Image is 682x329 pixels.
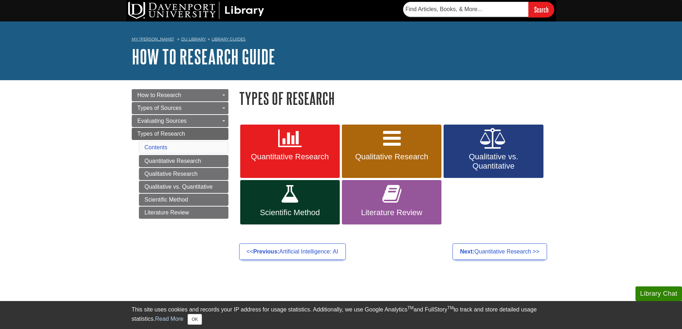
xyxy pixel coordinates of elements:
[448,305,454,310] sup: TM
[188,314,202,325] button: Close
[137,105,182,111] span: Types of Sources
[347,152,436,161] span: Qualitative Research
[139,207,228,219] a: Literature Review
[137,92,182,98] span: How to Research
[239,243,346,260] a: <<Previous:Artificial Intelligence: AI
[460,248,474,255] strong: Next:
[240,125,340,178] a: Quantitative Research
[139,168,228,180] a: Qualitative Research
[137,118,187,124] span: Evaluating Sources
[528,2,554,17] input: Search
[145,144,168,150] a: Contents
[137,131,185,137] span: Types of Research
[635,286,682,301] button: Library Chat
[240,180,340,224] a: Scientific Method
[407,305,413,310] sup: TM
[132,34,551,46] nav: breadcrumb
[139,194,228,206] a: Scientific Method
[132,45,275,68] a: How to Research Guide
[181,37,206,42] a: DU Library
[449,152,538,171] span: Qualitative vs. Quantitative
[212,37,246,42] a: Library Guides
[128,2,264,19] img: DU Library
[139,155,228,167] a: Quantitative Research
[139,181,228,193] a: Qualitative vs. Quantitative
[253,248,279,255] strong: Previous:
[132,305,551,325] div: This site uses cookies and records your IP address for usage statistics. Additionally, we use Goo...
[444,125,543,178] a: Qualitative vs. Quantitative
[132,36,174,42] a: My [PERSON_NAME]
[342,180,441,224] a: Literature Review
[132,102,228,114] a: Types of Sources
[239,89,551,107] h1: Types of Research
[132,89,228,101] a: How to Research
[403,2,528,17] input: Find Articles, Books, & More...
[347,208,436,217] span: Literature Review
[453,243,547,260] a: Next:Quantitative Research >>
[246,208,334,217] span: Scientific Method
[342,125,441,178] a: Qualitative Research
[246,152,334,161] span: Quantitative Research
[132,128,228,140] a: Types of Research
[132,115,228,127] a: Evaluating Sources
[155,316,183,322] a: Read More
[403,2,554,17] form: Searches DU Library's articles, books, and more
[132,89,228,219] div: Guide Page Menu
